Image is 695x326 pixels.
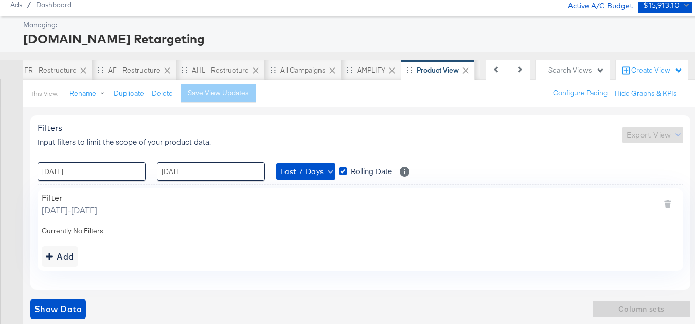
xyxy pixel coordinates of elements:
button: Delete [152,87,173,97]
button: Configure Pacing [546,82,615,101]
div: AHL - Restructure [192,64,249,74]
div: Search Views [548,64,604,74]
span: Input filters to limit the scope of your product data. [38,135,211,145]
div: Drag to reorder tab [480,65,486,71]
div: AMPLIFY [357,64,385,74]
button: Duplicate [114,87,144,97]
button: showdata [30,297,86,318]
button: addbutton [42,245,78,265]
div: AF - Restructure [108,64,161,74]
div: Drag to reorder tab [406,65,412,71]
div: Drag to reorder tab [270,65,276,71]
div: Managing: [23,19,690,28]
span: Last 7 Days [280,164,331,177]
div: FR - Restructure [24,64,77,74]
span: [DATE] - [DATE] [42,202,97,214]
span: Rolling Date [351,164,392,175]
button: Last 7 Days [276,162,335,178]
div: All Campaigns [280,64,326,74]
button: Hide Graphs & KPIs [615,87,677,97]
div: Product View [417,64,459,74]
div: Drag to reorder tab [347,65,352,71]
div: Drag to reorder tab [182,65,187,71]
div: Filter [42,191,97,201]
div: Currently No Filters [42,225,679,234]
div: Add [46,248,74,262]
div: [DOMAIN_NAME] Retargeting [23,28,690,46]
button: Rename [62,83,116,101]
div: Create View [631,64,683,74]
div: Drag to reorder tab [98,65,103,71]
div: This View: [31,88,58,96]
span: Filters [38,121,62,131]
span: Show Data [34,300,82,315]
